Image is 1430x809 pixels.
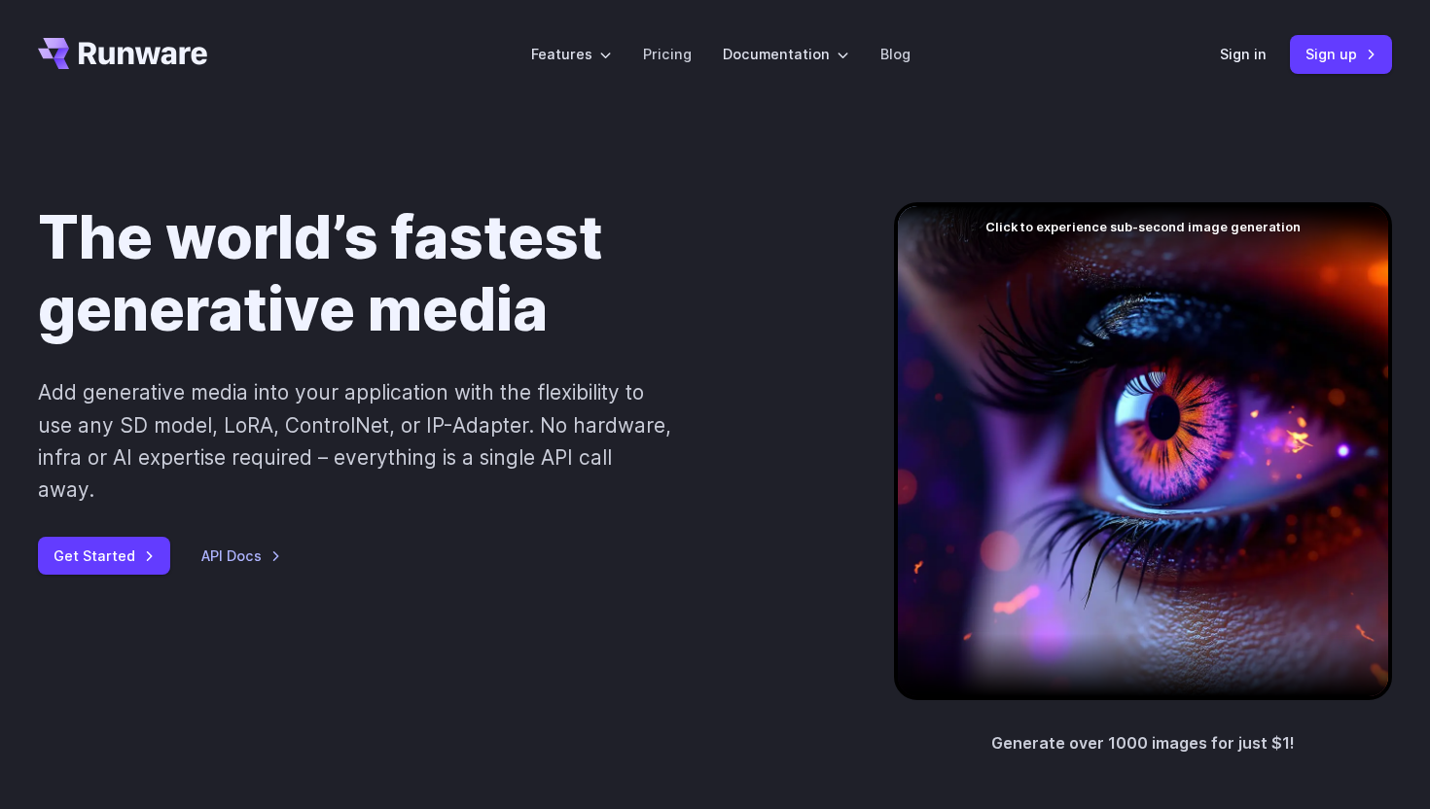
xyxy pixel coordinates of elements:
a: API Docs [201,545,281,567]
a: Blog [880,43,911,65]
label: Features [531,43,612,65]
a: Sign in [1220,43,1267,65]
p: Generate over 1000 images for just $1! [991,731,1295,756]
a: Get Started [38,537,170,575]
a: Go to / [38,38,207,69]
a: Pricing [643,43,692,65]
p: Add generative media into your application with the flexibility to use any SD model, LoRA, Contro... [38,376,673,506]
h1: The world’s fastest generative media [38,202,832,345]
a: Sign up [1290,35,1392,73]
label: Documentation [723,43,849,65]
